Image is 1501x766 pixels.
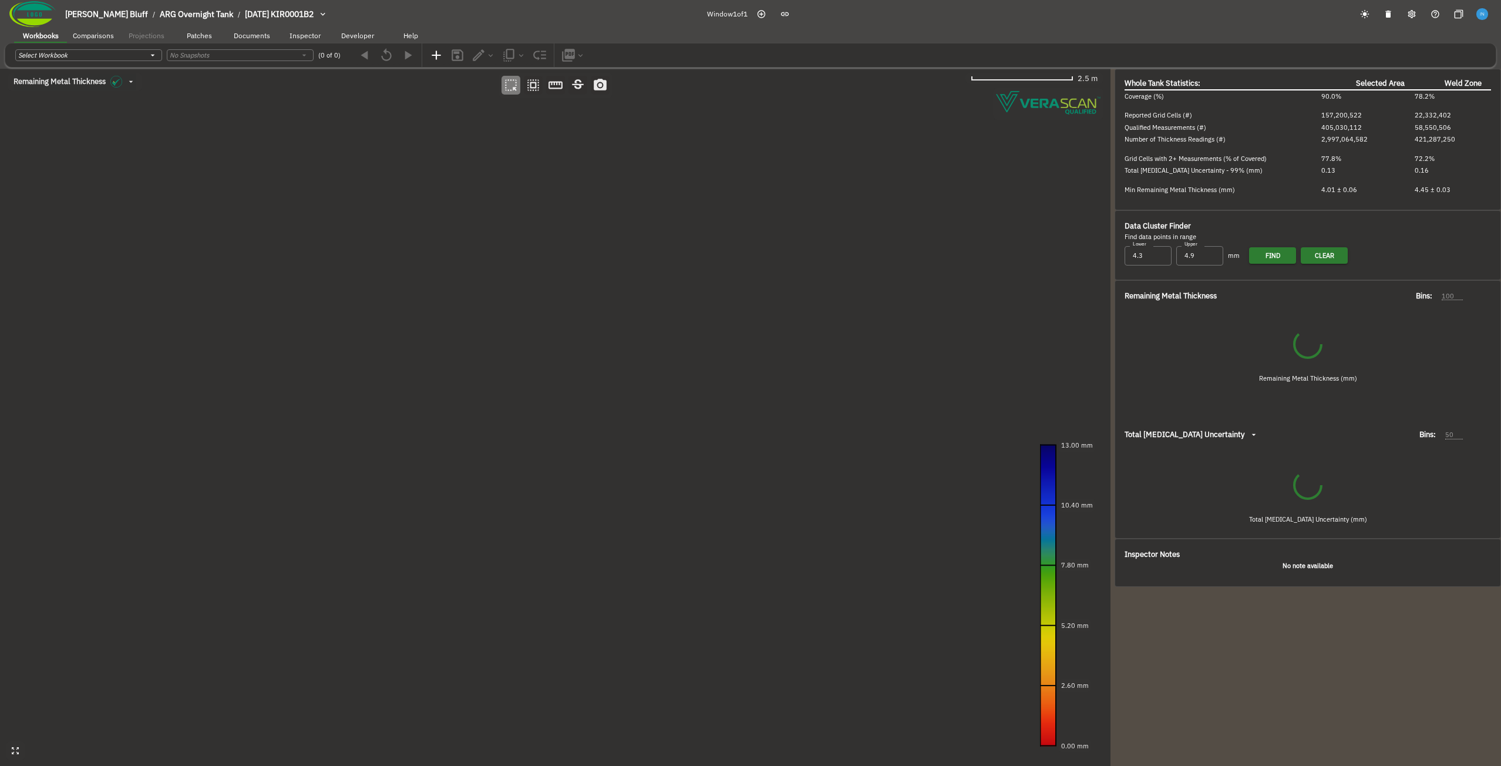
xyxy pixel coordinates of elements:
span: mm [1228,251,1240,261]
span: 77.8% [1321,154,1341,163]
span: Number of Thickness Readings (#) [1125,135,1226,143]
span: Reported Grid Cells (#) [1125,111,1192,119]
span: Remaining Metal Thickness (mm) [1259,374,1357,384]
span: Help [403,31,418,40]
nav: breadcrumb [65,8,314,21]
span: 78.2% [1415,92,1435,100]
span: Patches [187,31,212,40]
i: No Snapshots [170,51,209,59]
text: 13.00 mm [1061,441,1093,449]
img: f6ffcea323530ad0f5eeb9c9447a59c5 [1476,8,1487,19]
span: Bins: [1416,290,1432,302]
label: Upper [1184,241,1197,248]
span: Coverage (%) [1125,92,1164,100]
span: Window 1 of 1 [707,9,748,19]
text: 2.60 mm [1061,681,1089,690]
span: 0.13 [1321,166,1335,174]
span: 22,332,402 [1415,111,1451,119]
span: Selected Area [1356,78,1405,88]
span: Remaining Metal Thickness [14,77,106,86]
span: Total [MEDICAL_DATA] Uncertainty (mm) [1249,515,1367,525]
span: Inspector [290,31,321,40]
span: Min Remaining Metal Thickness (mm) [1125,186,1235,194]
span: Clear [1315,250,1334,261]
span: Workbooks [23,31,59,40]
text: 10.40 mm [1061,501,1093,509]
span: 157,200,522 [1321,111,1362,119]
span: Qualified Measurements (#) [1125,123,1206,132]
span: Documents [234,31,270,40]
span: [DATE] KIR0001B2 [245,9,314,19]
text: 5.20 mm [1061,621,1089,630]
img: Verascope qualified watermark [996,91,1100,115]
span: Comparisons [73,31,114,40]
span: 4.01 ± 0.06 [1321,186,1357,194]
span: Bins: [1419,429,1436,441]
span: Grid Cells with 2+ Measurements (% of Covered) [1125,154,1267,163]
span: Developer [341,31,374,40]
span: Find [1266,250,1280,261]
button: breadcrumb [60,5,338,24]
span: Total [MEDICAL_DATA] Uncertainty [1125,430,1244,439]
span: ARG Overnight Tank [160,9,233,19]
button: Find [1249,247,1296,264]
text: 7.80 mm [1061,561,1089,569]
span: 90.0% [1321,92,1341,100]
span: 4.45 ± 0.03 [1415,186,1450,194]
span: Inspector Notes [1125,549,1180,559]
span: Whole Tank Statistics: [1125,78,1200,88]
span: 2,997,064,582 [1321,135,1368,143]
label: Lower [1133,241,1146,248]
text: 0.00 mm [1061,742,1089,750]
span: Weld Zone [1445,78,1482,88]
img: icon in the dropdown [110,76,122,88]
div: Find data points in range [1125,232,1491,242]
button: Clear [1301,247,1348,264]
span: Remaining Metal Thickness [1125,290,1217,302]
span: [PERSON_NAME] Bluff [65,9,148,19]
span: 72.2% [1415,154,1435,163]
span: (0 of 0) [318,51,341,61]
span: 421,287,250 [1415,135,1455,143]
b: No note available [1283,562,1333,570]
span: Total [MEDICAL_DATA] Uncertainty - 99% (mm) [1125,166,1263,174]
span: 58,550,506 [1415,123,1451,132]
span: 2.5 m [1078,73,1098,85]
li: / [238,9,240,19]
span: 0.16 [1415,166,1429,174]
i: Select Workbook [18,51,68,59]
span: Data Cluster Finder [1125,221,1191,231]
span: 405,030,112 [1321,123,1362,132]
img: Company Logo [9,1,56,27]
li: / [153,9,155,19]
